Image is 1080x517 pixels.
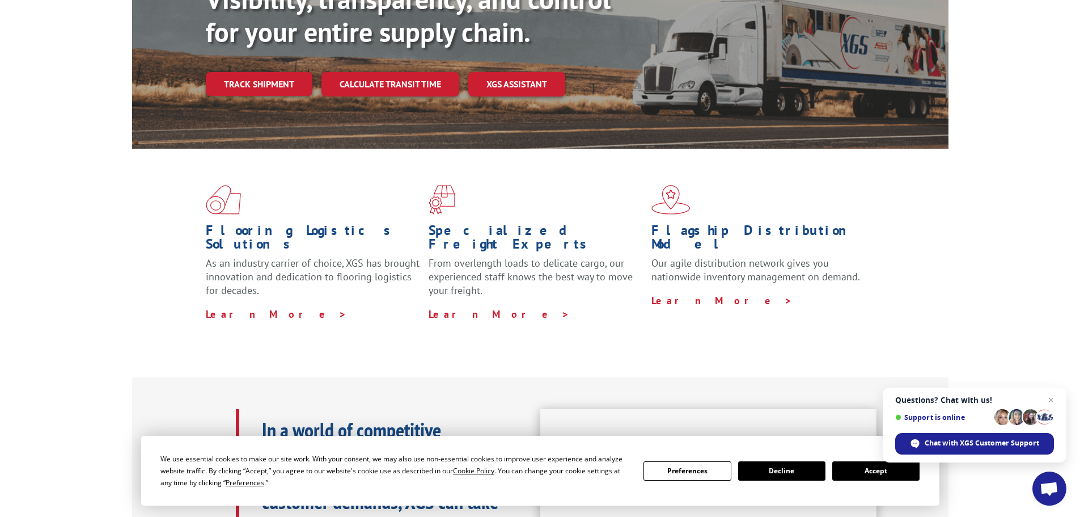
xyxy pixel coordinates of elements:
a: Learn More > [651,294,793,307]
img: xgs-icon-total-supply-chain-intelligence-red [206,185,241,215]
a: Track shipment [206,72,312,96]
div: We use essential cookies to make our site work. With your consent, we may also use non-essential ... [160,453,630,489]
span: Our agile distribution network gives you nationwide inventory management on demand. [651,257,860,283]
button: Accept [832,461,920,481]
span: Preferences [226,478,264,487]
span: Chat with XGS Customer Support [925,438,1039,448]
div: Open chat [1032,472,1066,506]
h1: Flooring Logistics Solutions [206,224,420,257]
button: Decline [738,461,825,481]
h1: Flagship Distribution Model [651,224,866,257]
img: xgs-icon-flagship-distribution-model-red [651,185,691,215]
div: Cookie Consent Prompt [141,436,939,506]
a: XGS ASSISTANT [468,72,565,96]
span: Questions? Chat with us! [895,396,1054,405]
div: Chat with XGS Customer Support [895,433,1054,455]
p: From overlength loads to delicate cargo, our experienced staff knows the best way to move your fr... [429,257,643,307]
span: As an industry carrier of choice, XGS has brought innovation and dedication to flooring logistics... [206,257,420,297]
a: Calculate transit time [321,72,459,96]
span: Close chat [1044,393,1058,407]
img: xgs-icon-focused-on-flooring-red [429,185,455,215]
span: Support is online [895,413,990,422]
h1: Specialized Freight Experts [429,224,643,257]
button: Preferences [643,461,731,481]
a: Learn More > [206,308,347,321]
a: Learn More > [429,308,570,321]
span: Cookie Policy [453,466,494,476]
